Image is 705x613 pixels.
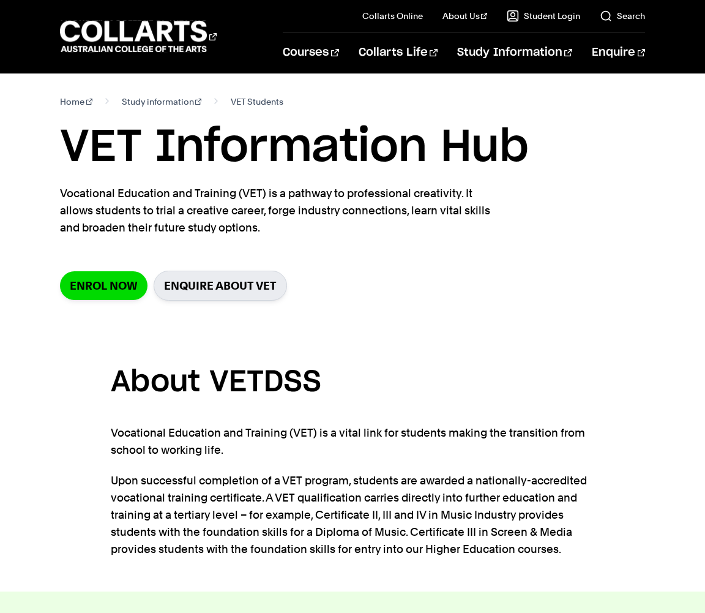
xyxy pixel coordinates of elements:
[60,19,217,54] div: Go to homepage
[111,359,594,407] h3: About VETDSS
[60,93,92,110] a: Home
[122,93,202,110] a: Study information
[283,32,338,73] a: Courses
[231,93,283,110] span: VET Students
[592,32,645,73] a: Enquire
[111,472,594,558] p: Upon successful completion of a VET program, students are awarded a nationally-accredited vocatio...
[111,424,594,459] p: Vocational Education and Training (VET) is a vital link for students making the transition from s...
[600,10,645,22] a: Search
[442,10,488,22] a: About Us
[457,32,572,73] a: Study Information
[60,271,147,300] a: Enrol Now
[60,120,645,175] h1: VET Information Hub
[362,10,423,22] a: Collarts Online
[154,271,287,301] a: Enquire about VET
[60,185,507,236] p: Vocational Education and Training (VET) is a pathway to professional creativity. It allows studen...
[507,10,580,22] a: Student Login
[359,32,438,73] a: Collarts Life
